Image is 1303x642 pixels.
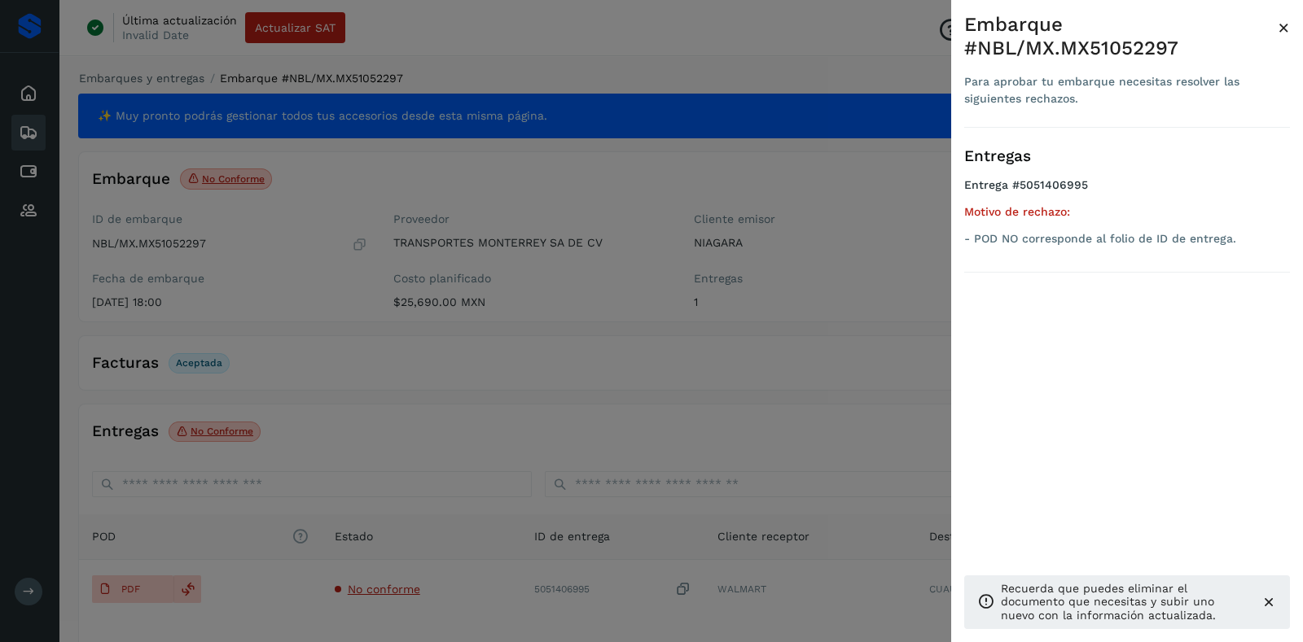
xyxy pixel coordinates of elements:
[1278,16,1290,39] span: ×
[964,205,1290,219] h5: Motivo de rechazo:
[1001,582,1248,622] p: Recuerda que puedes eliminar el documento que necesitas y subir uno nuevo con la información actu...
[964,178,1290,205] h4: Entrega #5051406995
[964,147,1290,166] h3: Entregas
[964,73,1278,107] div: Para aprobar tu embarque necesitas resolver las siguientes rechazos.
[1278,13,1290,42] button: Close
[964,232,1290,246] p: - POD NO corresponde al folio de ID de entrega.
[964,13,1278,60] div: Embarque #NBL/MX.MX51052297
